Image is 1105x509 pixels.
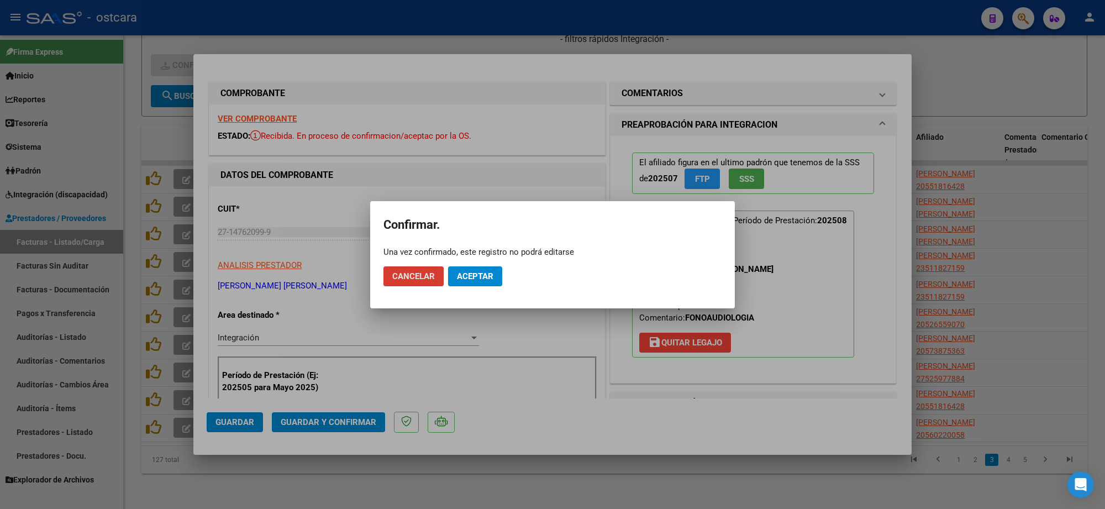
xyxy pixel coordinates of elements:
[383,246,722,258] div: Una vez confirmado, este registro no podrá editarse
[383,214,722,235] h2: Confirmar.
[392,271,435,281] span: Cancelar
[383,266,444,286] button: Cancelar
[448,266,502,286] button: Aceptar
[457,271,493,281] span: Aceptar
[1067,471,1094,498] div: Open Intercom Messenger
